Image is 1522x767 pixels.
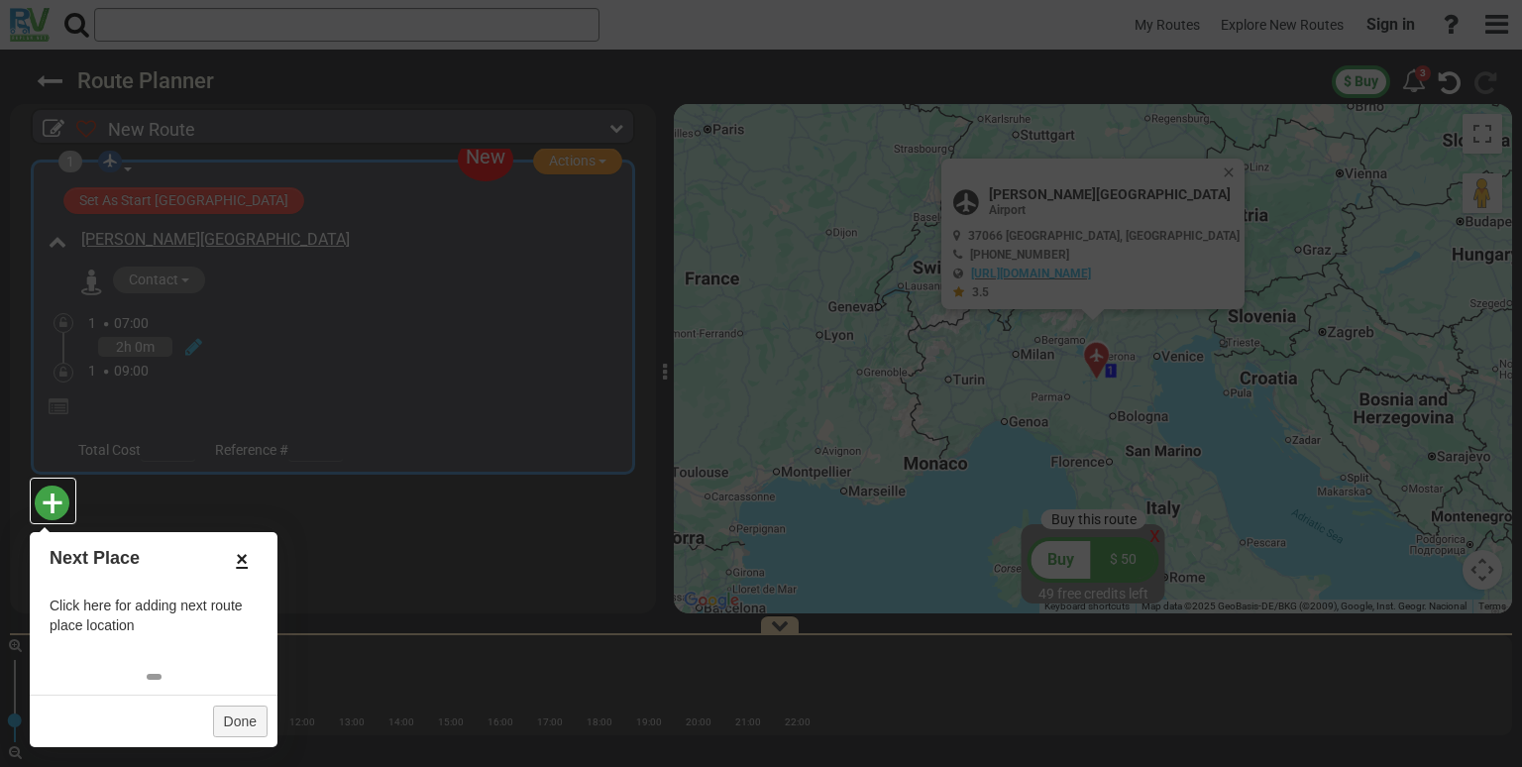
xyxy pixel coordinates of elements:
button: + [35,486,69,520]
a: × [226,542,258,576]
span: + [42,481,63,526]
div: Click here for adding next route place location [30,576,277,655]
h1: Next Place [50,542,140,574]
a: Done [213,706,268,737]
